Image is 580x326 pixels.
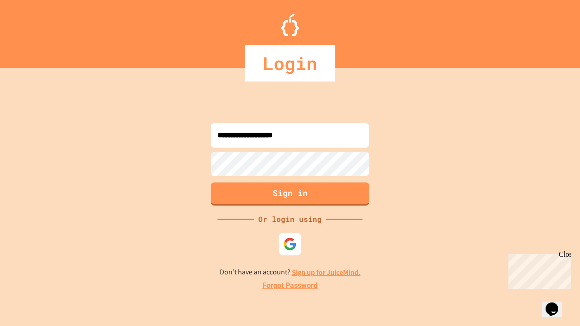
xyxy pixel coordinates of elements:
img: Logo.svg [281,14,299,36]
div: Or login using [254,214,326,225]
div: Chat with us now!Close [4,4,63,58]
iframe: chat widget [505,250,571,289]
button: Sign in [211,182,369,206]
div: Login [245,45,335,81]
iframe: chat widget [542,290,571,317]
p: Don't have an account? [220,267,361,278]
a: Forgot Password [262,280,318,291]
a: Sign up for JuiceMind. [292,268,361,277]
img: google-icon.svg [283,237,297,251]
